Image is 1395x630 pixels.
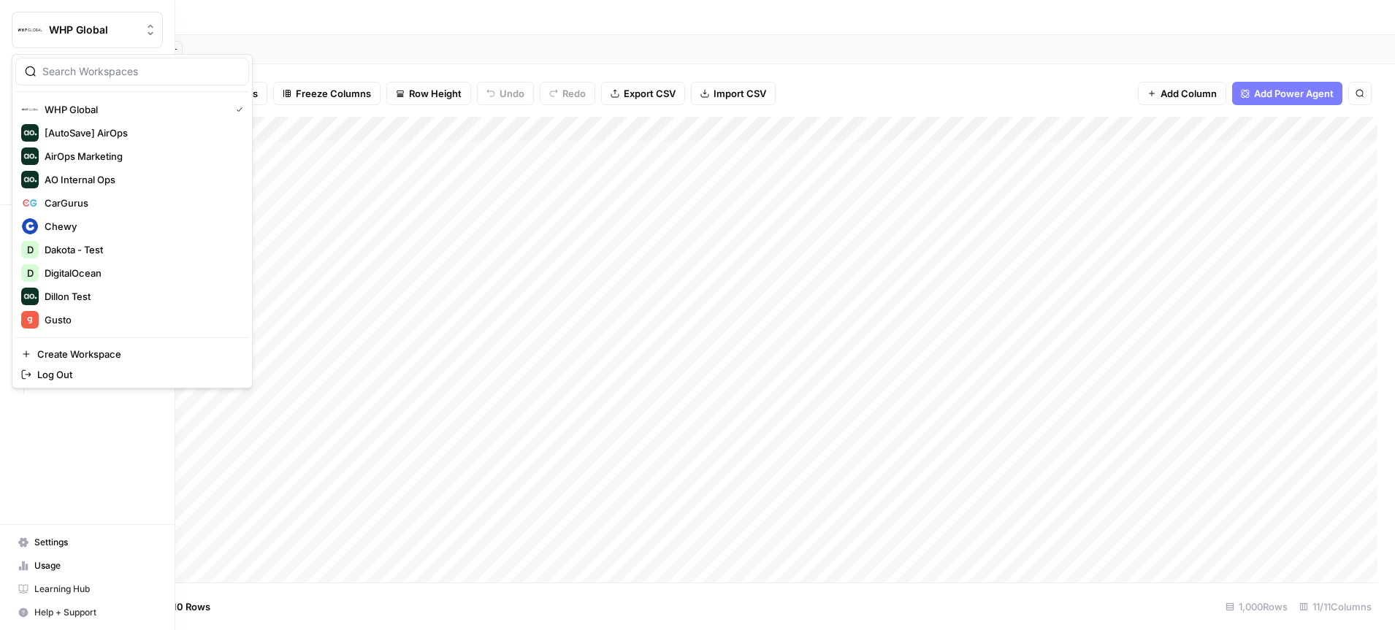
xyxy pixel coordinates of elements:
div: Workspace: WHP Global [12,54,253,388]
span: Settings [34,536,156,549]
span: WHP Global [49,23,137,37]
span: Freeze Columns [296,86,371,101]
span: Log Out [37,367,237,382]
div: 1,000 Rows [1220,595,1293,618]
span: Gusto [45,312,237,327]
span: AirOps Marketing [45,149,237,164]
span: AO Internal Ops [45,172,237,187]
span: Add Power Agent [1254,86,1334,101]
img: WHP Global Logo [21,101,39,118]
button: Workspace: WHP Global [12,12,163,48]
img: AirOps Marketing Logo [21,147,39,165]
button: Redo [540,82,595,105]
span: Chewy [45,219,237,234]
span: Add 10 Rows [152,599,210,614]
span: Undo [500,86,524,101]
span: Usage [34,559,156,572]
button: Freeze Columns [273,82,381,105]
img: AO Internal Ops Logo [21,171,39,188]
button: Add Column [1138,82,1226,105]
a: Learning Hub [12,577,163,601]
span: CarGurus [45,196,237,210]
span: Row Height [409,86,462,101]
img: Dillon Test Logo [21,288,39,305]
img: WHP Global Logo [17,17,43,43]
span: Export CSV [624,86,676,101]
input: Search Workspaces [42,64,240,79]
span: [AutoSave] AirOps [45,126,237,140]
img: Chewy Logo [21,218,39,235]
a: Log Out [15,364,249,385]
span: Import CSV [714,86,766,101]
button: Export CSV [601,82,685,105]
span: Learning Hub [34,583,156,596]
button: Row Height [386,82,471,105]
span: Dakota - Test [45,242,237,257]
a: Usage [12,554,163,577]
img: [AutoSave] AirOps Logo [21,124,39,142]
span: D [27,242,34,257]
span: DigitalOcean [45,266,237,280]
button: Undo [477,82,534,105]
div: 11/11 Columns [1293,595,1377,618]
span: Redo [562,86,586,101]
button: Help + Support [12,601,163,624]
img: Gusto Logo [21,311,39,329]
span: Dillon Test [45,289,237,304]
span: Add Column [1161,86,1217,101]
a: Settings [12,531,163,554]
span: WHP Global [45,102,224,117]
a: Create Workspace [15,344,249,364]
span: Help + Support [34,606,156,619]
button: Import CSV [691,82,776,105]
img: CarGurus Logo [21,194,39,212]
button: Add Power Agent [1232,82,1342,105]
span: D [27,266,34,280]
span: Create Workspace [37,347,237,361]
